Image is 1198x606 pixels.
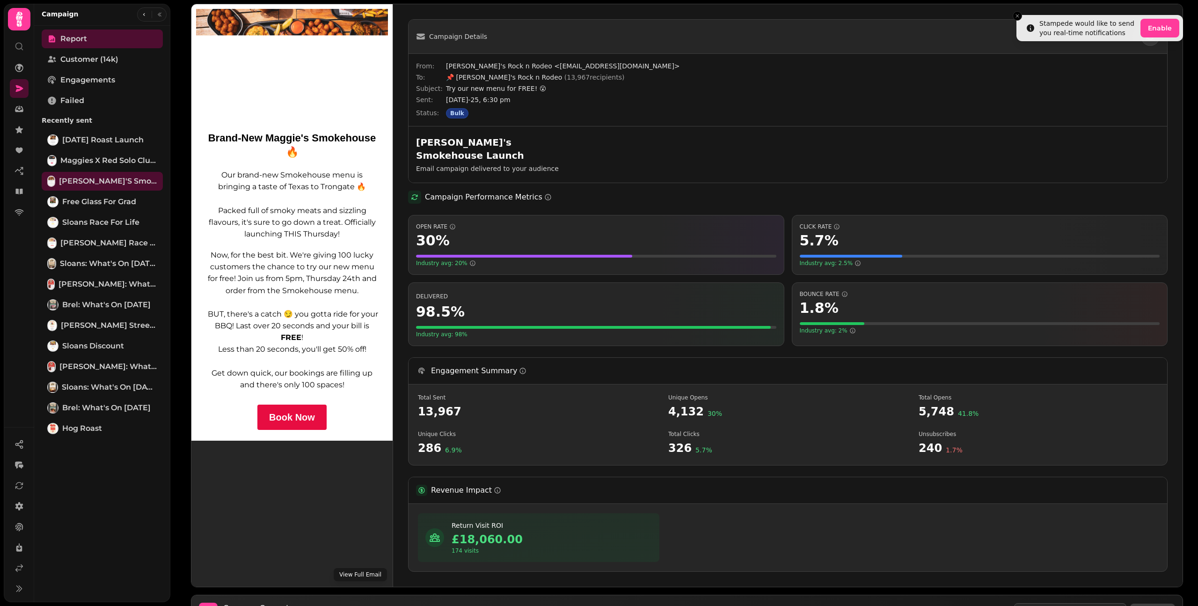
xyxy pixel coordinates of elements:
span: Sent: [416,95,446,104]
h4: Estimated revenue from recipients who visited your venue after receiving this campaign [452,521,523,530]
img: Sloans Race for Life [48,218,58,227]
span: [PERSON_NAME]'s Rock n Rodeo <[EMAIL_ADDRESS][DOMAIN_NAME]> [446,61,1160,71]
div: Visual representation of your click rate (5.7%) compared to a scale of 20%. The fuller the bar, t... [800,255,1160,258]
a: Customer (14k) [42,50,163,69]
span: To: [416,73,446,82]
div: Visual representation of your open rate (30%) compared to a scale of 50%. The fuller the bar, the... [416,255,776,258]
span: Total number of times emails were opened (includes multiple opens by the same recipient) [919,394,1158,401]
div: Visual representation of your delivery rate (98.5%). The fuller the bar, the better. [416,326,776,329]
span: Total number of emails attempted to be sent in this campaign [418,394,657,401]
span: Bounce Rate [800,290,1160,298]
span: Try our new menu for FREE! 😮 [446,84,1160,93]
a: Maggie's Smokehouse Launch[PERSON_NAME]'s Smokehouse Launch [42,172,163,191]
span: ( 13,967 recipients) [564,74,625,81]
span: Industry avg: 2.5% [800,259,862,267]
h3: Revenue Impact [431,485,501,496]
span: [PERSON_NAME]: Whats On [DATE] [clone] [58,279,157,290]
span: Brel: What's On [DATE] [62,402,151,414]
div: Bulk [446,108,468,118]
span: 30 % [416,232,450,249]
span: [PERSON_NAME]'s Smokehouse Launch [59,176,157,187]
span: Percentage of emails that were successfully delivered to recipients' inboxes. Higher is better. [416,293,448,300]
span: 174 [452,547,462,554]
img: Sloans Discount [48,341,58,351]
span: 📌 [PERSON_NAME]'s Rock n Rodeo [446,74,624,81]
span: visits [464,547,479,554]
p: Email campaign delivered to your audience [416,164,656,173]
span: Hog Roast [62,423,102,434]
img: Maggies: Whats On April 25 [48,362,55,371]
span: 98.5 % [416,303,465,320]
a: Sloans: What's On April 25 [clone]Sloans: What's On [DATE] [clone] [42,254,163,273]
a: Sunday Roast Launch[DATE] Roast Launch [42,131,163,149]
span: [DATE]-25, 6:30 pm [446,95,1160,104]
nav: Tabs [34,26,170,602]
a: Maggies: Whats On April 25 [clone][PERSON_NAME]: Whats On [DATE] [clone] [42,275,163,294]
h2: [PERSON_NAME]'s Smokehouse Launch [416,136,596,162]
span: Sloans: What's On [DATE] [clone] [60,258,157,269]
a: Ashton Lane Street Party[PERSON_NAME] Street Party [42,316,163,335]
img: Ashton Lane Street Party [48,321,56,330]
span: Industry avg: 20% [416,259,476,267]
button: Enable [1140,19,1179,37]
a: Hog RoastHog Roast [42,419,163,438]
span: [PERSON_NAME] Street Party [61,320,157,331]
span: 4,132 [668,404,704,419]
a: Sloans Race for LifeSloans Race for Life [42,213,163,232]
span: Sloans: What's On [DATE] [62,382,157,393]
button: Close toast [1013,11,1022,21]
span: Failed [60,95,84,106]
span: Number of unique recipients who clicked a link in the email at least once [418,430,657,438]
span: Total number of link clicks (includes multiple clicks by the same recipient) [668,430,907,438]
img: Maggie's Smokehouse Launch [48,177,54,186]
img: Maggies: Whats On April 25 [clone] [48,280,54,289]
span: 5.7 % [800,232,839,249]
a: Failed [42,91,163,110]
div: Stampede would like to send you real-time notifications [1039,19,1137,37]
a: Free Glass for GradFree Glass for Grad [42,192,163,211]
a: Brel: What's On April 25Brel: What's On [DATE] [42,399,163,417]
p: Recently sent [42,112,163,129]
img: Sloans: What's On April 25 [clone] [48,259,55,268]
img: Brel: What's On May 25 [48,300,58,310]
span: 5.7 % [695,445,712,456]
img: Sloans: What's On April 25 [48,383,57,392]
span: 30 % [708,409,722,419]
span: Free Glass for Grad [62,196,136,207]
span: Maggies x Red Solo Club [DATE] [60,155,157,166]
span: [DATE] Roast Launch [62,134,144,146]
img: Maggies Race for Life [48,238,56,248]
h2: Campaign Performance Metrics [425,192,552,203]
span: 1.7 % [946,445,963,456]
span: Open Rate [416,223,776,230]
a: Brel: What's On May 25Brel: What's On [DATE] [42,296,163,314]
a: Sloans DiscountSloans Discount [42,337,163,355]
span: Your delivery rate meets or exceeds the industry standard of 98%. Great list quality! [416,331,468,338]
span: 1.8 % [800,300,839,317]
img: Maggies x Red Solo Club 3rd Aug [48,156,56,165]
span: 5,748 [919,404,954,419]
a: Engagements [42,71,163,89]
a: Report [42,30,163,48]
span: Report [60,33,87,44]
span: 240 [919,441,942,456]
span: Number of recipients who chose to unsubscribe after receiving this campaign. LOWER is better - th... [919,430,1158,438]
img: Campaign preview [191,4,393,441]
span: Sloans Race for Life [62,217,139,228]
a: Sloans: What's On April 25Sloans: What's On [DATE] [42,378,163,397]
span: Campaign Details [429,32,487,41]
h2: Campaign [42,9,79,19]
span: [PERSON_NAME]: Whats On [DATE] [59,361,157,372]
span: Status: [416,108,446,118]
a: Maggies: Whats On April 25[PERSON_NAME]: Whats On [DATE] [42,357,163,376]
span: 6.9 % [445,445,462,456]
span: Sloans Discount [62,340,124,352]
span: 326 [668,441,692,456]
img: Hog Roast [48,424,58,433]
img: Brel: What's On April 25 [48,403,58,413]
span: Industry avg: 2% [800,327,856,334]
span: Subject: [416,84,446,93]
button: View Full Email [334,568,387,581]
div: Visual representation of your bounce rate (1.8%). For bounce rate, LOWER is better. The bar is gr... [800,322,1160,325]
span: From: [416,61,446,71]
